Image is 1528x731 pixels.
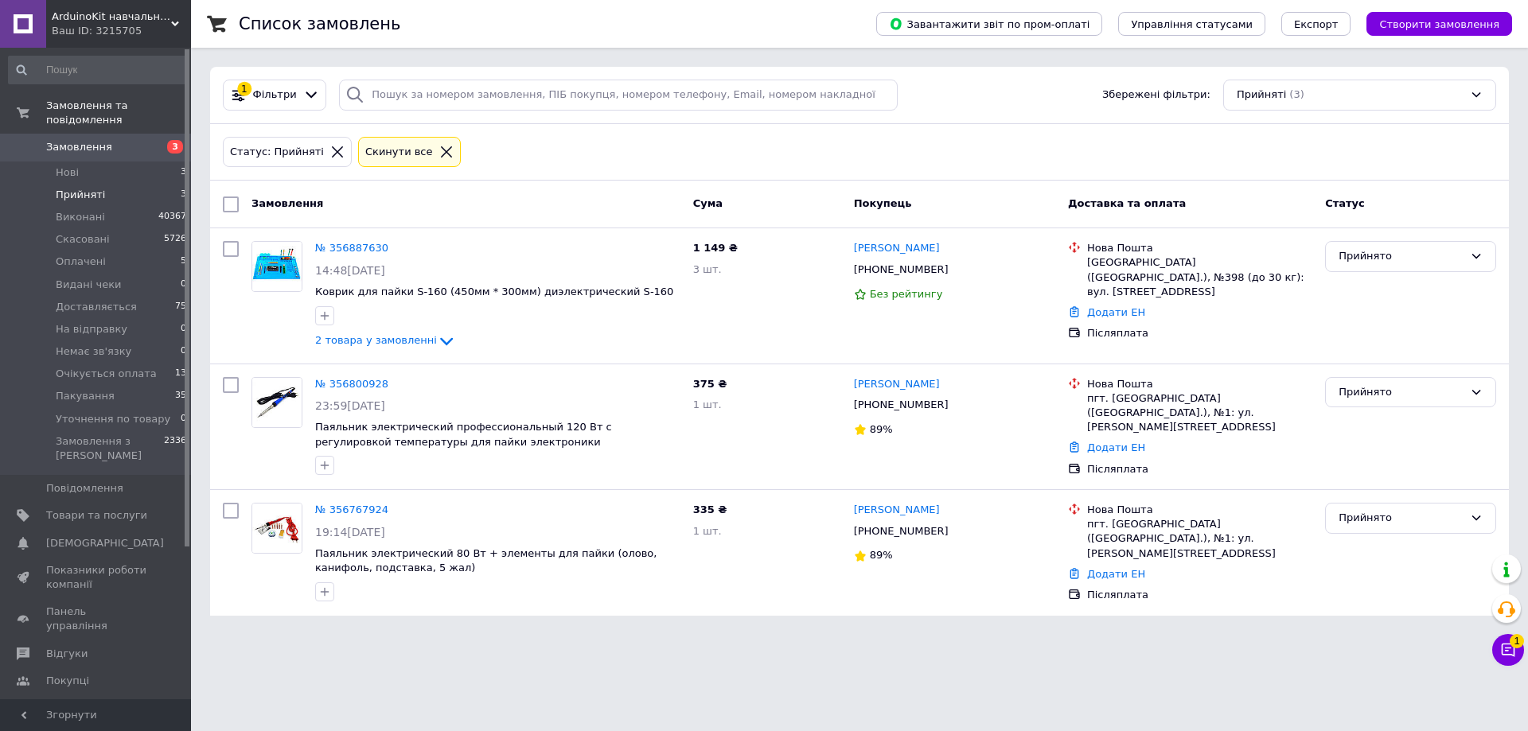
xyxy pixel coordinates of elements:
[315,378,388,390] a: № 356800928
[693,399,722,410] span: 1 шт.
[1339,248,1464,265] div: Прийнято
[870,423,893,435] span: 89%
[251,241,302,292] a: Фото товару
[315,504,388,515] a: № 356767924
[46,140,112,154] span: Замовлення
[158,210,186,224] span: 40367
[56,300,137,314] span: Доставляється
[175,389,186,403] span: 35
[251,197,323,209] span: Замовлення
[46,481,123,496] span: Повідомлення
[1087,588,1312,602] div: Післяплата
[8,56,188,84] input: Пошук
[854,241,940,256] a: [PERSON_NAME]
[693,197,723,209] span: Cума
[854,399,949,410] span: [PHONE_NUMBER]
[1087,391,1312,435] div: пгт. [GEOGRAPHIC_DATA] ([GEOGRAPHIC_DATA].), №1: ул. [PERSON_NAME][STREET_ADDRESS]
[315,547,657,574] span: Паяльник электрический 80 Вт + элементы для пайки (олово, канифоль, подставка, 5 жал)
[315,421,612,448] a: Паяльник электрический профессиональный 120 Вт с регулировкой температуры для пайки электроники
[52,24,191,38] div: Ваш ID: 3215705
[56,412,170,426] span: Уточнення по товару
[181,255,186,269] span: 5
[56,210,105,224] span: Виконані
[252,242,302,291] img: Фото товару
[1339,384,1464,401] div: Прийнято
[46,99,191,127] span: Замовлення та повідомлення
[181,322,186,336] span: 0
[362,144,436,161] div: Cкинути все
[251,377,302,428] a: Фото товару
[315,526,385,539] span: 19:14[DATE]
[252,504,302,553] img: Фото товару
[854,377,940,392] a: [PERSON_NAME]
[46,674,89,688] span: Покупці
[693,525,722,537] span: 1 шт.
[181,278,186,292] span: 0
[167,140,183,154] span: 3
[56,278,122,292] span: Видані чеки
[1087,377,1312,391] div: Нова Пошта
[237,82,251,96] div: 1
[854,263,949,275] span: [PHONE_NUMBER]
[52,10,171,24] span: ArduinoKit навчальні набори робототехніки
[181,188,186,202] span: 3
[1068,197,1186,209] span: Доставка та оплата
[46,536,164,550] span: [DEMOGRAPHIC_DATA]
[175,367,186,381] span: 13
[1339,510,1464,527] div: Прийнято
[56,232,110,247] span: Скасовані
[693,263,722,275] span: 3 шт.
[870,288,943,300] span: Без рейтингу
[1366,12,1512,36] button: Створити замовлення
[181,344,186,359] span: 0
[1087,241,1312,255] div: Нова Пошта
[1325,197,1365,209] span: Статус
[1510,629,1524,644] span: 1
[1294,18,1339,30] span: Експорт
[1281,12,1351,36] button: Експорт
[315,286,673,297] span: Коврик для пайки S-160 (450мм * 300мм) диэлектрический S-160
[56,367,157,381] span: Очікується оплата
[181,165,186,180] span: 3
[1118,12,1265,36] button: Управління статусами
[252,378,302,427] img: Фото товару
[1237,87,1286,103] span: Прийняті
[1087,441,1145,453] a: Додати ЕН
[854,525,949,537] span: [PHONE_NUMBER]
[1087,306,1145,318] a: Додати ЕН
[1492,634,1524,666] button: Чат з покупцем1
[1131,18,1253,30] span: Управління статусами
[1087,255,1312,299] div: [GEOGRAPHIC_DATA] ([GEOGRAPHIC_DATA].), №398 (до 30 кг): вул. [STREET_ADDRESS]
[693,242,738,254] span: 1 149 ₴
[46,563,147,592] span: Показники роботи компанії
[1087,517,1312,561] div: пгт. [GEOGRAPHIC_DATA] ([GEOGRAPHIC_DATA].), №1: ул. [PERSON_NAME][STREET_ADDRESS]
[56,165,79,180] span: Нові
[315,399,385,412] span: 23:59[DATE]
[56,344,131,359] span: Немає зв'язку
[693,378,727,390] span: 375 ₴
[164,434,186,463] span: 2336
[239,14,400,33] h1: Список замовлень
[46,605,147,633] span: Панель управління
[1087,568,1145,580] a: Додати ЕН
[315,334,437,346] span: 2 товара у замовленні
[227,144,327,161] div: Статус: Прийняті
[315,334,456,346] a: 2 товара у замовленні
[164,232,186,247] span: 5726
[889,17,1089,31] span: Завантажити звіт по пром-оплаті
[1102,87,1210,103] span: Збережені фільтри:
[56,255,106,269] span: Оплачені
[56,322,127,336] span: На відправку
[56,188,105,202] span: Прийняті
[56,389,115,403] span: Пакування
[1087,326,1312,340] div: Післяплата
[876,12,1102,36] button: Завантажити звіт по пром-оплаті
[1087,462,1312,476] div: Післяплата
[1379,18,1499,30] span: Створити замовлення
[693,504,727,515] span: 335 ₴
[315,242,388,254] a: № 356887630
[1087,503,1312,517] div: Нова Пошта
[181,412,186,426] span: 0
[253,87,297,103] span: Фільтри
[46,508,147,523] span: Товари та послуги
